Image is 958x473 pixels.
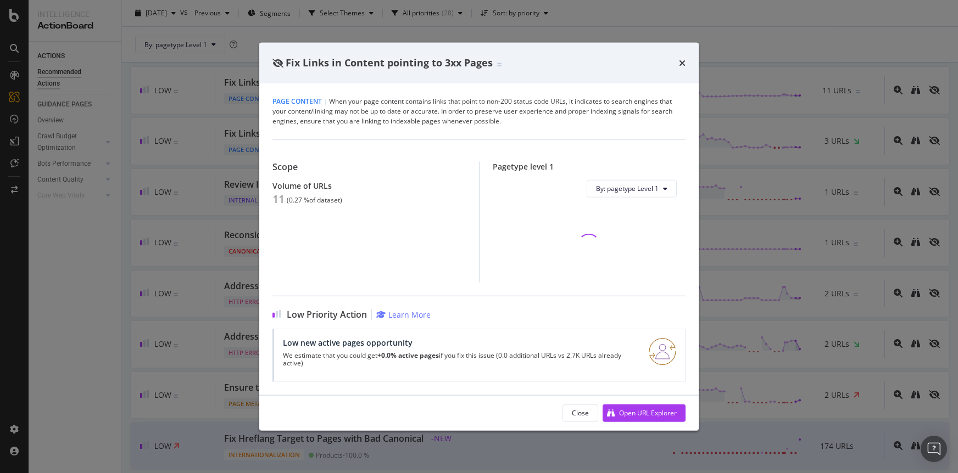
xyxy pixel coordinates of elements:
[259,43,699,431] div: modal
[493,161,686,171] div: Pagetype level 1
[572,408,589,418] div: Close
[377,350,439,359] strong: +0.0% active pages
[603,404,686,421] button: Open URL Explorer
[324,96,327,105] span: |
[287,196,342,204] div: ( 0.27 % of dataset )
[272,59,283,67] div: eye-slash
[287,309,367,319] span: Low Priority Action
[272,192,285,205] div: 11
[286,56,493,69] span: Fix Links in Content pointing to 3xx Pages
[921,436,947,462] div: Open Intercom Messenger
[562,404,598,421] button: Close
[619,408,677,418] div: Open URL Explorer
[272,96,322,105] span: Page Content
[679,56,686,70] div: times
[649,337,676,365] img: RO06QsNG.png
[272,96,686,126] div: When your page content contains links that point to non-200 status code URLs, it indicates to sea...
[587,179,677,197] button: By: pagetype Level 1
[596,184,659,193] span: By: pagetype Level 1
[388,309,431,319] div: Learn More
[283,337,636,347] div: Low new active pages opportunity
[497,63,502,66] img: Equal
[272,161,466,172] div: Scope
[376,309,431,319] a: Learn More
[272,181,466,190] div: Volume of URLs
[283,351,636,367] p: We estimate that you could get if you fix this issue (0.0 additional URLs vs 2.7K URLs already ac...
